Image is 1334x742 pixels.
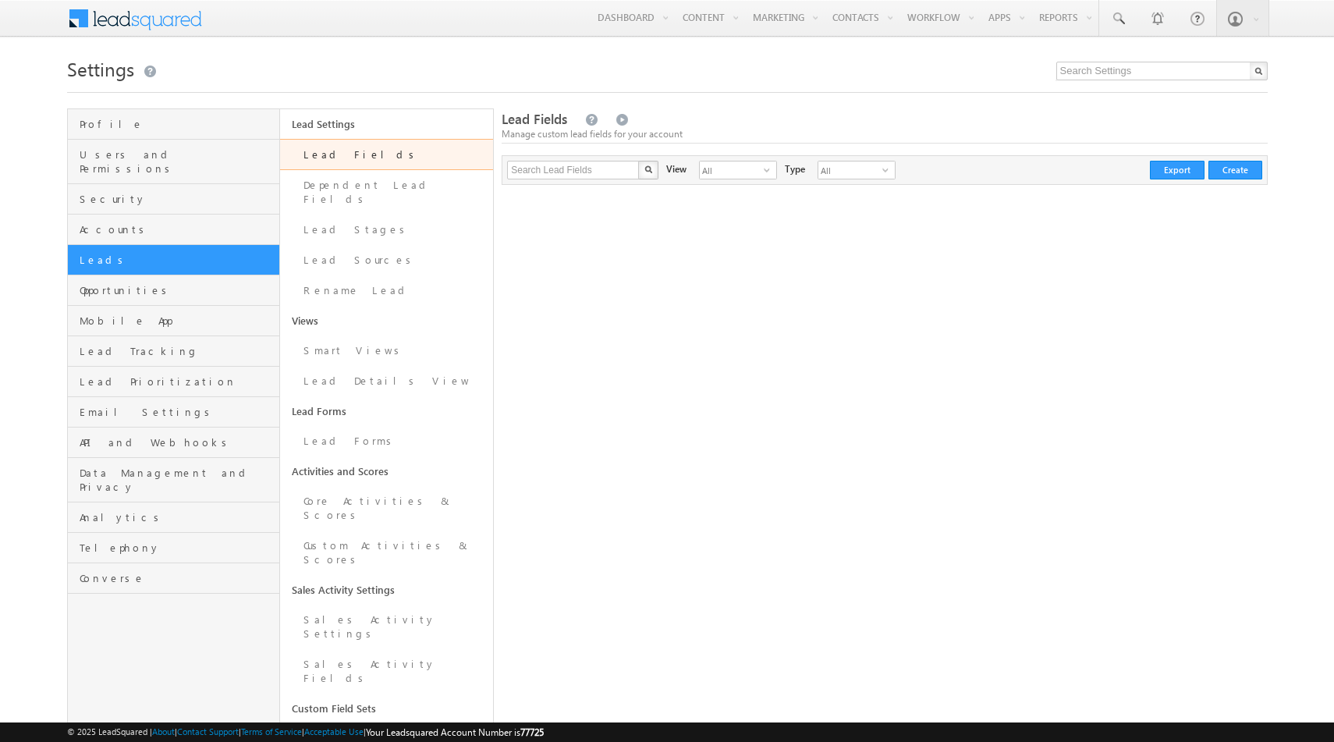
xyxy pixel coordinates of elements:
[280,694,493,723] a: Custom Field Sets
[68,140,280,184] a: Users and Permissions
[177,726,239,737] a: Contact Support
[80,375,276,389] span: Lead Prioritization
[280,306,493,335] a: Views
[68,367,280,397] a: Lead Prioritization
[80,344,276,358] span: Lead Tracking
[666,161,687,176] div: View
[68,109,280,140] a: Profile
[280,245,493,275] a: Lead Sources
[280,575,493,605] a: Sales Activity Settings
[304,726,364,737] a: Acceptable Use
[80,314,276,328] span: Mobile App
[644,165,652,173] img: Search
[280,456,493,486] a: Activities and Scores
[68,563,280,594] a: Converse
[67,725,544,740] span: © 2025 LeadSquared | | | | |
[68,215,280,245] a: Accounts
[80,571,276,585] span: Converse
[68,428,280,458] a: API and Webhooks
[785,161,805,176] div: Type
[68,458,280,502] a: Data Management and Privacy
[818,162,882,179] span: All
[764,165,776,175] span: select
[1208,161,1262,179] button: Create
[68,336,280,367] a: Lead Tracking
[502,127,1267,141] div: Manage custom lead fields for your account
[280,139,493,170] a: Lead Fields
[1150,161,1205,179] button: Export
[152,726,175,737] a: About
[280,170,493,215] a: Dependent Lead Fields
[280,396,493,426] a: Lead Forms
[80,283,276,297] span: Opportunities
[80,466,276,494] span: Data Management and Privacy
[80,117,276,131] span: Profile
[68,184,280,215] a: Security
[80,192,276,206] span: Security
[67,56,134,81] span: Settings
[1056,62,1268,80] input: Search Settings
[80,510,276,524] span: Analytics
[80,253,276,267] span: Leads
[68,306,280,336] a: Mobile App
[80,405,276,419] span: Email Settings
[68,245,280,275] a: Leads
[280,531,493,575] a: Custom Activities & Scores
[502,110,567,128] span: Lead Fields
[520,726,544,738] span: 77725
[280,426,493,456] a: Lead Forms
[280,275,493,306] a: Rename Lead
[366,726,544,738] span: Your Leadsquared Account Number is
[280,215,493,245] a: Lead Stages
[280,335,493,366] a: Smart Views
[80,222,276,236] span: Accounts
[80,435,276,449] span: API and Webhooks
[280,366,493,396] a: Lead Details View
[280,605,493,649] a: Sales Activity Settings
[280,109,493,139] a: Lead Settings
[280,649,493,694] a: Sales Activity Fields
[80,541,276,555] span: Telephony
[68,397,280,428] a: Email Settings
[280,486,493,531] a: Core Activities & Scores
[700,162,764,179] span: All
[882,165,895,175] span: select
[68,502,280,533] a: Analytics
[68,533,280,563] a: Telephony
[68,275,280,306] a: Opportunities
[241,726,302,737] a: Terms of Service
[80,147,276,176] span: Users and Permissions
